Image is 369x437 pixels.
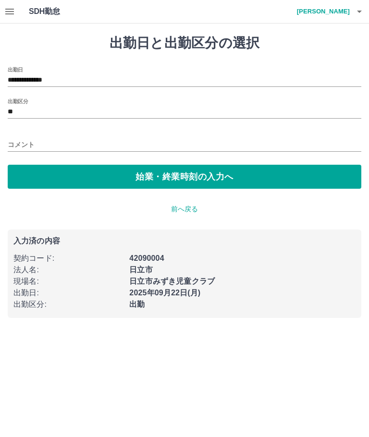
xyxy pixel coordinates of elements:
[129,277,215,285] b: 日立市みずき児童クラブ
[13,276,123,287] p: 現場名 :
[8,97,28,105] label: 出勤区分
[129,254,164,262] b: 42090004
[129,289,200,297] b: 2025年09月22日(月)
[13,287,123,299] p: 出勤日 :
[129,300,145,308] b: 出勤
[8,165,361,189] button: 始業・終業時刻の入力へ
[8,35,361,51] h1: 出勤日と出勤区分の選択
[8,66,23,73] label: 出勤日
[8,204,361,214] p: 前へ戻る
[13,299,123,310] p: 出勤区分 :
[129,266,152,274] b: 日立市
[13,237,356,245] p: 入力済の内容
[13,264,123,276] p: 法人名 :
[13,253,123,264] p: 契約コード :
